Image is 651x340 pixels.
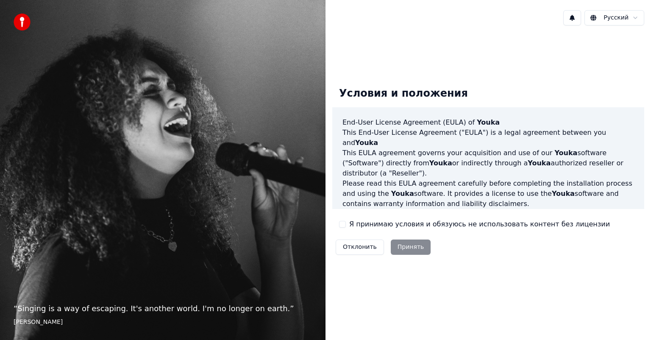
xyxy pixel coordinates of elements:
[528,159,551,167] span: Youka
[552,190,575,198] span: Youka
[391,190,414,198] span: Youka
[332,80,475,107] div: Условия и положения
[14,303,312,315] p: “ Singing is a way of escaping. It's another world. I'm no longer on earth. ”
[342,148,634,178] p: This EULA agreement governs your acquisition and use of our software ("Software") directly from o...
[342,178,634,209] p: Please read this EULA agreement carefully before completing the installation process and using th...
[342,209,634,250] p: If you register for a free trial of the software, this EULA agreement will also govern that trial...
[355,139,378,147] span: Youka
[14,318,312,326] footer: [PERSON_NAME]
[554,149,577,157] span: Youka
[342,117,634,128] h3: End-User License Agreement (EULA) of
[477,118,500,126] span: Youka
[349,219,610,229] label: Я принимаю условия и обязуюсь не использовать контент без лицензии
[342,128,634,148] p: This End-User License Agreement ("EULA") is a legal agreement between you and
[336,240,384,255] button: Отклонить
[14,14,31,31] img: youka
[429,159,452,167] span: Youka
